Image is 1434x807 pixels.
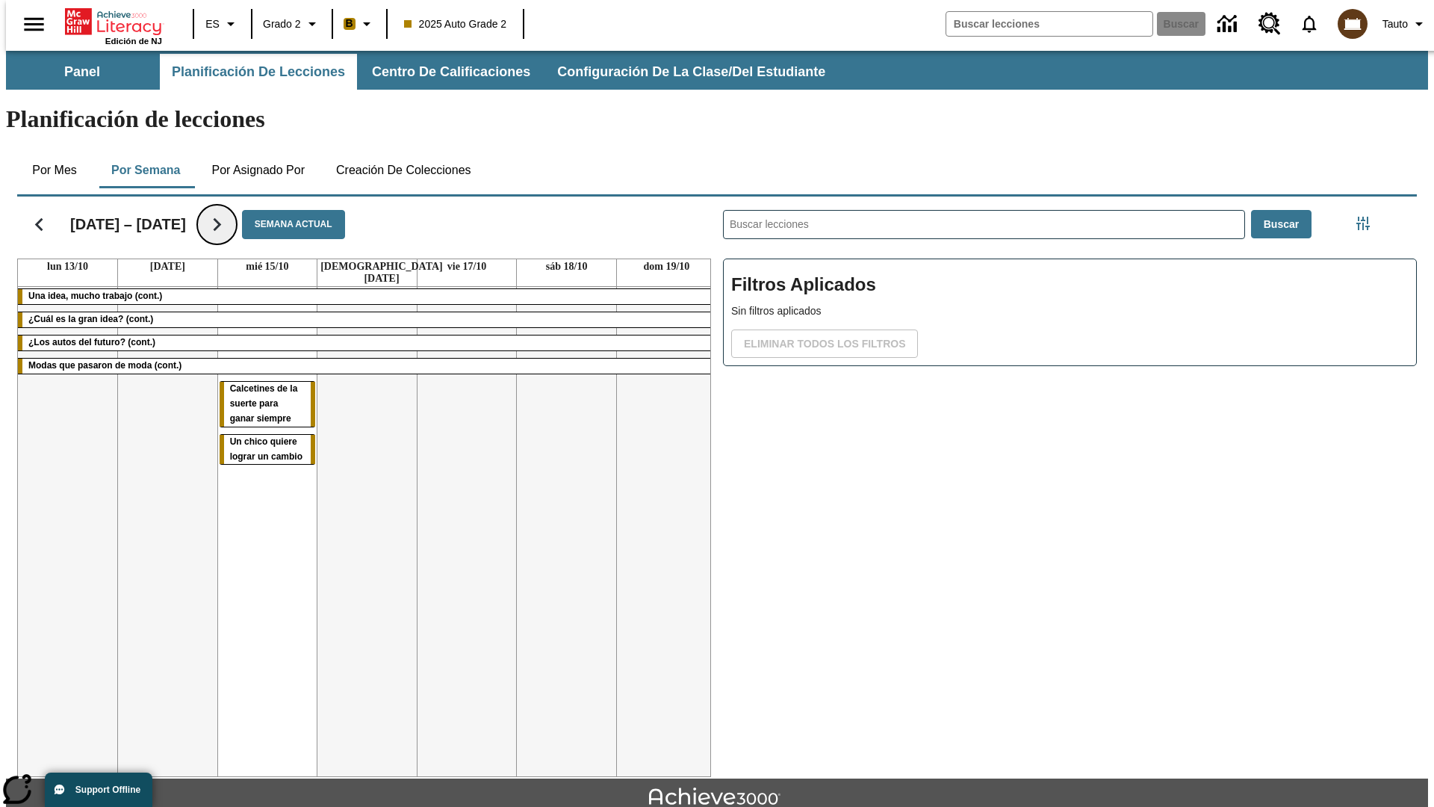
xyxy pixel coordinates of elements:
h1: Planificación de lecciones [6,105,1428,133]
div: Filtros Aplicados [723,259,1417,366]
a: Portada [65,7,162,37]
input: Buscar campo [946,12,1152,36]
a: Notificaciones [1290,4,1329,43]
button: Centro de calificaciones [360,54,542,90]
button: Grado: Grado 2, Elige un grado [257,10,327,37]
div: Calendario [5,191,711,777]
span: Support Offline [75,785,140,795]
button: Boost El color de la clase es anaranjado claro. Cambiar el color de la clase. [338,10,382,37]
a: 17 de octubre de 2025 [444,259,490,274]
button: Support Offline [45,773,152,807]
div: Subbarra de navegación [6,54,839,90]
div: Subbarra de navegación [6,51,1428,90]
span: ¿Cuál es la gran idea? (cont.) [28,314,153,324]
button: Regresar [20,205,58,244]
a: Centro de recursos, Se abrirá en una pestaña nueva. [1250,4,1290,44]
a: 16 de octubre de 2025 [317,259,446,286]
div: Buscar [711,191,1417,777]
button: Por mes [17,152,92,188]
span: Centro de calificaciones [372,64,530,81]
h2: [DATE] – [DATE] [70,215,186,233]
span: Un chico quiere lograr un cambio [230,436,302,462]
p: Sin filtros aplicados [731,303,1409,319]
span: ES [205,16,220,32]
a: 13 de octubre de 2025 [44,259,91,274]
span: Planificación de lecciones [172,64,345,81]
span: Grado 2 [263,16,301,32]
button: Planificación de lecciones [160,54,357,90]
button: Panel [7,54,157,90]
button: Seguir [198,205,236,244]
span: 2025 Auto Grade 2 [404,16,507,32]
span: Edición de NJ [105,37,162,46]
div: Modas que pasaron de moda (cont.) [18,359,716,374]
span: B [346,14,353,33]
div: ¿Cuál es la gran idea? (cont.) [18,312,716,327]
button: Por semana [99,152,192,188]
span: Una idea, mucho trabajo (cont.) [28,291,162,301]
button: Buscar [1251,210,1312,239]
button: Menú lateral de filtros [1348,208,1378,238]
a: 18 de octubre de 2025 [543,259,591,274]
span: Configuración de la clase/del estudiante [557,64,825,81]
button: Semana actual [242,210,345,239]
a: Centro de información [1208,4,1250,45]
div: Portada [65,5,162,46]
span: Panel [64,64,100,81]
span: Tauto [1382,16,1408,32]
button: Configuración de la clase/del estudiante [545,54,837,90]
img: avatar image [1338,9,1368,39]
button: Lenguaje: ES, Selecciona un idioma [199,10,246,37]
button: Perfil/Configuración [1376,10,1434,37]
button: Escoja un nuevo avatar [1329,4,1376,43]
span: Modas que pasaron de moda (cont.) [28,360,181,371]
button: Por asignado por [199,152,317,188]
div: Una idea, mucho trabajo (cont.) [18,289,716,304]
button: Creación de colecciones [324,152,483,188]
a: 14 de octubre de 2025 [147,259,188,274]
span: Calcetines de la suerte para ganar siempre [230,383,298,424]
div: Un chico quiere lograr un cambio [220,435,316,465]
a: 15 de octubre de 2025 [243,259,291,274]
a: 19 de octubre de 2025 [641,259,693,274]
input: Buscar lecciones [724,211,1244,238]
div: Calcetines de la suerte para ganar siempre [220,382,316,427]
div: ¿Los autos del futuro? (cont.) [18,336,716,350]
button: Abrir el menú lateral [12,2,56,46]
h2: Filtros Aplicados [731,267,1409,303]
span: ¿Los autos del futuro? (cont.) [28,337,155,347]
